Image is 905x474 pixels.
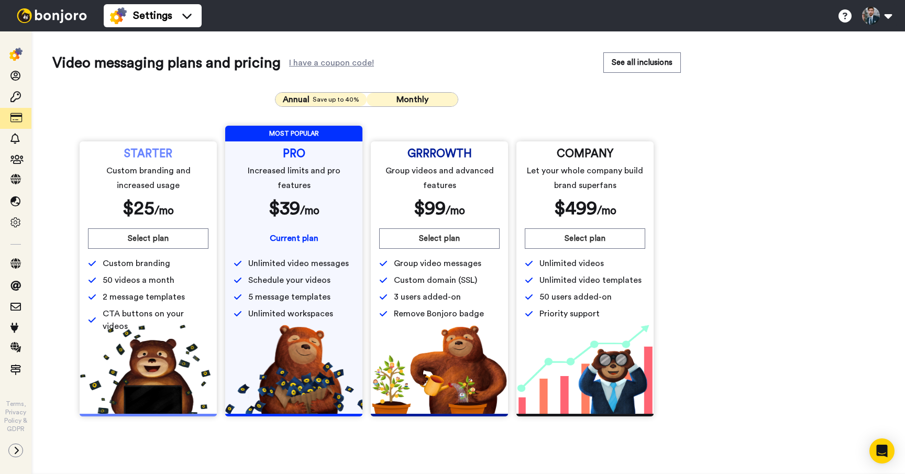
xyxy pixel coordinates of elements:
[394,257,481,270] span: Group video messages
[394,291,461,303] span: 3 users added-on
[283,93,310,106] span: Annual
[539,291,612,303] span: 50 users added-on
[597,205,616,216] span: /mo
[603,52,681,73] button: See all inclusions
[371,325,508,414] img: edd2fd70e3428fe950fd299a7ba1283f.png
[407,150,472,158] span: GRRROWTH
[394,274,477,286] span: Custom domain (SSL)
[270,234,318,242] span: Current plan
[554,199,597,218] span: $ 499
[52,52,281,73] span: Video messaging plans and pricing
[396,95,428,104] span: Monthly
[225,126,362,141] span: MOST POPULAR
[133,8,172,23] span: Settings
[557,150,613,158] span: COMPANY
[103,291,185,303] span: 2 message templates
[248,307,333,320] span: Unlimited workspaces
[379,228,500,249] button: Select plan
[154,205,174,216] span: /mo
[869,438,895,464] div: Open Intercom Messenger
[9,48,23,61] img: settings-colored.svg
[527,163,644,193] span: Let your whole company build brand superfans
[446,205,465,216] span: /mo
[539,307,600,320] span: Priority support
[88,228,208,249] button: Select plan
[539,274,642,286] span: Unlimited video templates
[289,60,374,66] div: I have a coupon code!
[103,274,174,286] span: 50 videos a month
[124,150,172,158] span: STARTER
[248,257,349,270] span: Unlimited video messages
[394,307,484,320] span: Remove Bonjoro badge
[90,163,207,193] span: Custom branding and increased usage
[283,150,305,158] span: PRO
[300,205,319,216] span: /mo
[236,163,352,193] span: Increased limits and pro features
[103,257,170,270] span: Custom branding
[248,274,330,286] span: Schedule your videos
[525,228,645,249] button: Select plan
[123,199,154,218] span: $ 25
[225,325,362,414] img: b5b10b7112978f982230d1107d8aada4.png
[80,325,217,414] img: 5112517b2a94bd7fef09f8ca13467cef.png
[539,257,604,270] span: Unlimited videos
[313,95,359,104] span: Save up to 40%
[516,325,654,414] img: baac238c4e1197dfdb093d3ea7416ec4.png
[381,163,498,193] span: Group videos and advanced features
[13,8,91,23] img: bj-logo-header-white.svg
[110,7,127,24] img: settings-colored.svg
[275,93,367,106] button: AnnualSave up to 40%
[248,291,330,303] span: 5 message templates
[269,199,300,218] span: $ 39
[103,307,208,333] span: CTA buttons on your videos
[414,199,446,218] span: $ 99
[367,93,458,106] button: Monthly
